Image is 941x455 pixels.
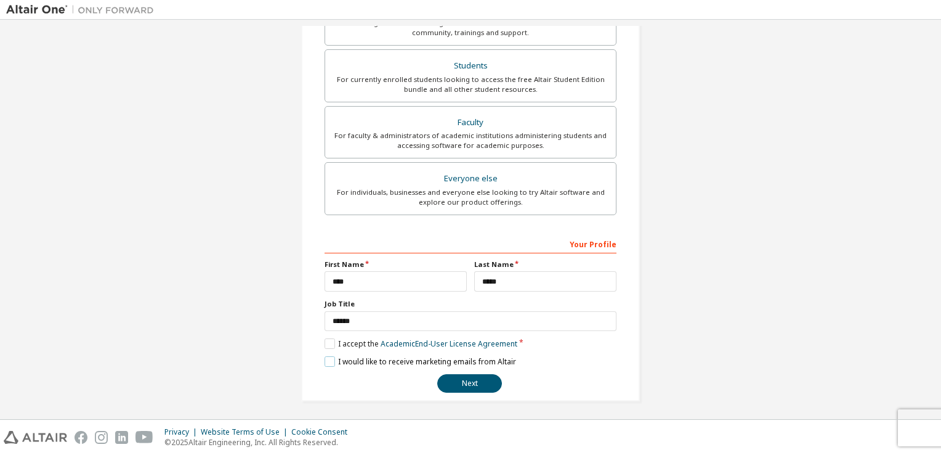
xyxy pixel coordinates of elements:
img: Altair One [6,4,160,16]
div: For individuals, businesses and everyone else looking to try Altair software and explore our prod... [333,187,608,207]
div: For currently enrolled students looking to access the free Altair Student Edition bundle and all ... [333,75,608,94]
label: Last Name [474,260,616,269]
img: youtube.svg [135,431,153,444]
div: Cookie Consent [291,427,355,437]
div: Privacy [164,427,201,437]
label: I would like to receive marketing emails from Altair [325,356,516,367]
img: facebook.svg [75,431,87,444]
div: Website Terms of Use [201,427,291,437]
label: Job Title [325,299,616,309]
img: linkedin.svg [115,431,128,444]
div: Faculty [333,114,608,131]
div: Students [333,57,608,75]
button: Next [437,374,502,393]
p: © 2025 Altair Engineering, Inc. All Rights Reserved. [164,437,355,448]
div: Everyone else [333,170,608,187]
label: I accept the [325,338,517,349]
div: Your Profile [325,234,616,253]
img: instagram.svg [95,431,108,444]
div: For faculty & administrators of academic institutions administering students and accessing softwa... [333,131,608,150]
img: altair_logo.svg [4,431,67,444]
a: Academic End-User License Agreement [381,338,517,349]
div: For existing customers looking to access software downloads, HPC resources, community, trainings ... [333,18,608,38]
label: First Name [325,260,467,269]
